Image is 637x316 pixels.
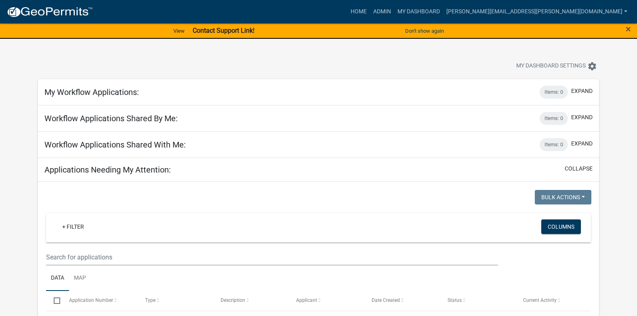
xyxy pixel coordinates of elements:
a: + Filter [56,219,90,234]
datatable-header-cell: Application Number [61,291,137,310]
a: View [170,24,188,38]
span: Status [448,297,462,303]
input: Search for applications [46,249,498,265]
span: Application Number [69,297,113,303]
div: Items: 0 [540,138,568,151]
a: Data [46,265,69,291]
div: Items: 0 [540,112,568,125]
datatable-header-cell: Date Created [364,291,439,310]
datatable-header-cell: Type [137,291,212,310]
datatable-header-cell: Status [439,291,515,310]
button: My Dashboard Settingssettings [510,58,603,74]
span: Description [221,297,245,303]
datatable-header-cell: Description [213,291,288,310]
span: Date Created [372,297,400,303]
a: Map [69,265,91,291]
h5: My Workflow Applications: [44,87,139,97]
datatable-header-cell: Current Activity [515,291,591,310]
strong: Contact Support Link! [193,27,254,34]
a: [PERSON_NAME][EMAIL_ADDRESS][PERSON_NAME][DOMAIN_NAME] [443,4,631,19]
span: Applicant [296,297,317,303]
button: expand [571,139,593,148]
datatable-header-cell: Select [46,291,61,310]
a: Home [347,4,370,19]
button: collapse [565,164,593,173]
button: Close [626,24,631,34]
button: expand [571,113,593,122]
button: Bulk Actions [535,190,591,204]
span: × [626,23,631,35]
div: Items: 0 [540,86,568,99]
h5: Workflow Applications Shared By Me: [44,114,178,123]
a: My Dashboard [394,4,443,19]
a: Admin [370,4,394,19]
span: Current Activity [523,297,557,303]
button: Don't show again [402,24,447,38]
button: expand [571,87,593,95]
button: Columns [541,219,581,234]
h5: Workflow Applications Shared With Me: [44,140,186,150]
i: settings [587,61,597,71]
span: My Dashboard Settings [516,61,586,71]
datatable-header-cell: Applicant [288,291,364,310]
span: Type [145,297,156,303]
h5: Applications Needing My Attention: [44,165,171,175]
